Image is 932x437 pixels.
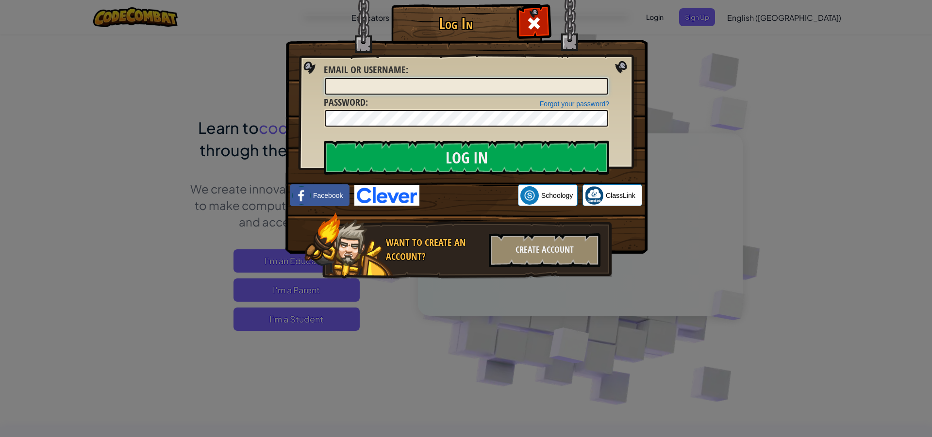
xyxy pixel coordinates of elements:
[419,185,518,206] iframe: Sign in with Google Button
[324,63,406,76] span: Email or Username
[520,186,539,205] img: schoology.png
[585,186,603,205] img: classlink-logo-small.png
[489,233,600,267] div: Create Account
[354,185,419,206] img: clever-logo-blue.png
[292,186,311,205] img: facebook_small.png
[541,191,573,200] span: Schoology
[606,191,635,200] span: ClassLink
[324,141,609,175] input: Log In
[313,191,343,200] span: Facebook
[324,96,366,109] span: Password
[386,236,483,263] div: Want to create an account?
[324,63,408,77] label: :
[324,96,368,110] label: :
[394,15,517,32] h1: Log In
[540,100,609,108] a: Forgot your password?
